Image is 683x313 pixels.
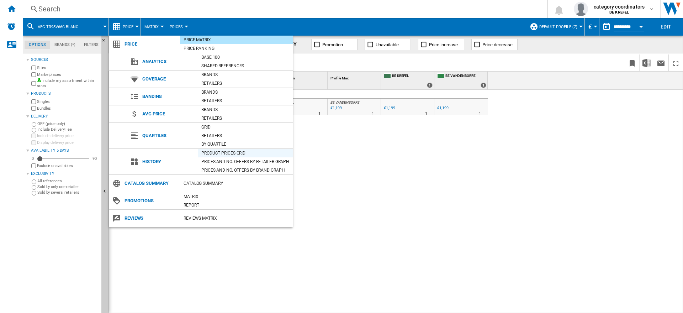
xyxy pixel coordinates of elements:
div: Retailers [198,97,293,104]
span: Price [121,39,180,49]
div: Retailers [198,115,293,122]
div: Product prices grid [198,150,293,157]
span: Coverage [139,74,198,84]
span: Analytics [139,57,198,67]
div: Retailers [198,80,293,87]
span: Reviews [121,213,180,223]
div: Catalog Summary [180,180,293,187]
span: Promotions [121,196,180,206]
div: By quartile [198,141,293,148]
div: Brands [198,106,293,113]
div: Brands [198,71,293,78]
div: Grid [198,124,293,131]
span: History [139,157,198,167]
div: Prices and No. offers by retailer graph [198,158,293,165]
div: Brands [198,89,293,96]
div: REVIEWS Matrix [180,215,293,222]
div: Price Ranking [180,45,293,52]
div: Shared references [198,62,293,69]
div: Matrix [180,193,293,200]
span: Banding [139,92,198,101]
div: Base 100 [198,54,293,61]
div: Price Matrix [180,36,293,43]
span: Catalog Summary [121,178,180,188]
div: Retailers [198,132,293,139]
span: Quartiles [139,131,198,141]
div: Report [180,202,293,209]
div: Prices and No. offers by brand graph [198,167,293,174]
span: Avg price [139,109,198,119]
